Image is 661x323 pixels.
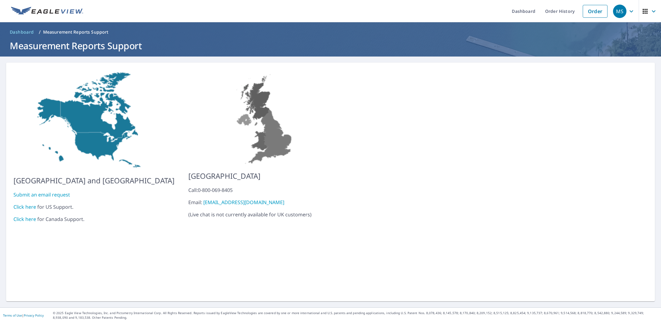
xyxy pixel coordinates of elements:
[13,191,70,198] a: Submit an email request
[188,199,342,206] div: Email:
[24,313,44,317] a: Privacy Policy
[583,5,607,18] a: Order
[188,186,342,194] div: Call: 0-800-069-8405
[7,39,654,52] h1: Measurement Reports Support
[13,175,175,186] p: [GEOGRAPHIC_DATA] and [GEOGRAPHIC_DATA]
[188,171,342,182] p: [GEOGRAPHIC_DATA]
[13,216,36,222] a: Click here
[13,203,175,211] div: for US Support.
[3,313,22,317] a: Terms of Use
[13,215,175,223] div: for Canada Support.
[13,204,36,210] a: Click here
[613,5,626,18] div: MS
[43,29,109,35] p: Measurement Reports Support
[3,314,44,317] p: |
[7,27,36,37] a: Dashboard
[10,29,34,35] span: Dashboard
[203,199,284,206] a: [EMAIL_ADDRESS][DOMAIN_NAME]
[13,70,175,170] img: US-MAP
[39,28,41,36] li: /
[7,27,654,37] nav: breadcrumb
[188,186,342,218] p: ( Live chat is not currently available for UK customers )
[188,70,342,166] img: US-MAP
[53,311,658,320] p: © 2025 Eagle View Technologies, Inc. and Pictometry International Corp. All Rights Reserved. Repo...
[11,7,83,16] img: EV Logo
